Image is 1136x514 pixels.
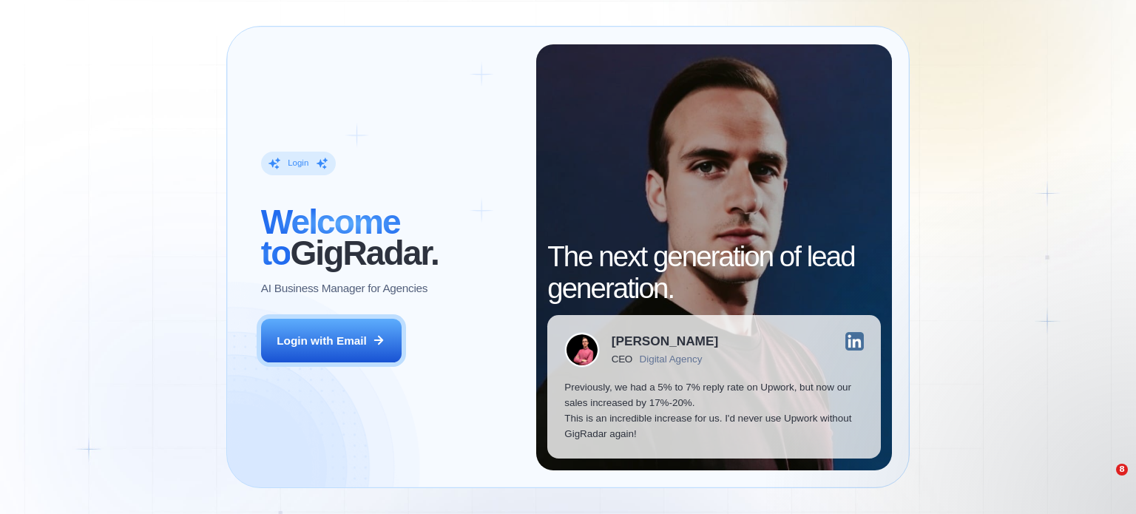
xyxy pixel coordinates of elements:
iframe: Intercom live chat [1086,464,1121,499]
div: CEO [612,354,632,365]
p: Previously, we had a 5% to 7% reply rate on Upwork, but now our sales increased by 17%-20%. This ... [564,379,864,442]
div: [PERSON_NAME] [612,335,718,348]
div: Login with Email [277,333,367,348]
button: Login with Email [261,319,402,363]
div: Digital Agency [640,354,703,365]
span: Welcome to [261,203,400,272]
h2: The next generation of lead generation. [547,241,881,303]
p: AI Business Manager for Agencies [261,280,427,296]
div: Login [288,158,308,169]
span: 8 [1116,464,1128,476]
h2: ‍ GigRadar. [261,206,519,268]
